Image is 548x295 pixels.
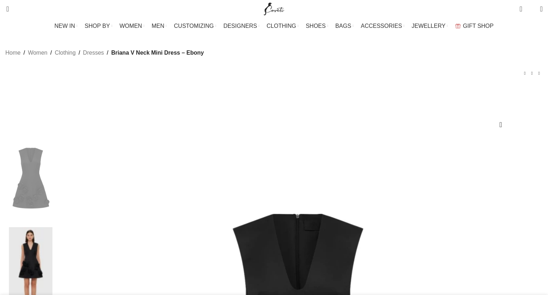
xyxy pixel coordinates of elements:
a: Site logo [262,5,286,11]
nav: Breadcrumb [5,48,204,57]
span: 0 [520,4,526,9]
a: 0 [516,2,526,16]
span: GIFT SHOP [463,22,494,29]
a: Dresses [83,48,104,57]
span: SHOP BY [85,22,110,29]
a: SHOES [306,19,328,33]
span: 0 [529,7,534,12]
span: CUSTOMIZING [174,22,214,29]
span: ACCESSORIES [361,22,402,29]
a: WOMEN [120,19,144,33]
a: Next product [536,70,543,77]
span: JEWELLERY [412,22,446,29]
a: JEWELLERY [412,19,448,33]
div: My Wishlist [528,2,535,16]
span: BAGS [335,22,351,29]
a: Women [28,48,47,57]
a: Clothing [55,48,76,57]
span: NEW IN [55,22,75,29]
a: MEN [152,19,167,33]
a: Previous product [521,70,528,77]
a: Search [2,2,9,16]
a: ACCESSORIES [361,19,405,33]
span: SHOES [306,22,326,29]
a: BAGS [335,19,354,33]
a: CUSTOMIZING [174,19,217,33]
div: Main navigation [2,19,546,33]
span: DESIGNERS [223,22,257,29]
a: SHOP BY [85,19,112,33]
span: Briana V Neck Mini Dress – Ebony [111,48,204,57]
a: Home [5,48,21,57]
span: WOMEN [120,22,142,29]
a: DESIGNERS [223,19,259,33]
a: CLOTHING [267,19,299,33]
img: Briana V Neck Mini Dress - Ebony [9,132,52,224]
a: GIFT SHOP [455,19,494,33]
span: MEN [152,22,164,29]
a: NEW IN [55,19,78,33]
img: GiftBag [455,24,461,28]
span: CLOTHING [267,22,296,29]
